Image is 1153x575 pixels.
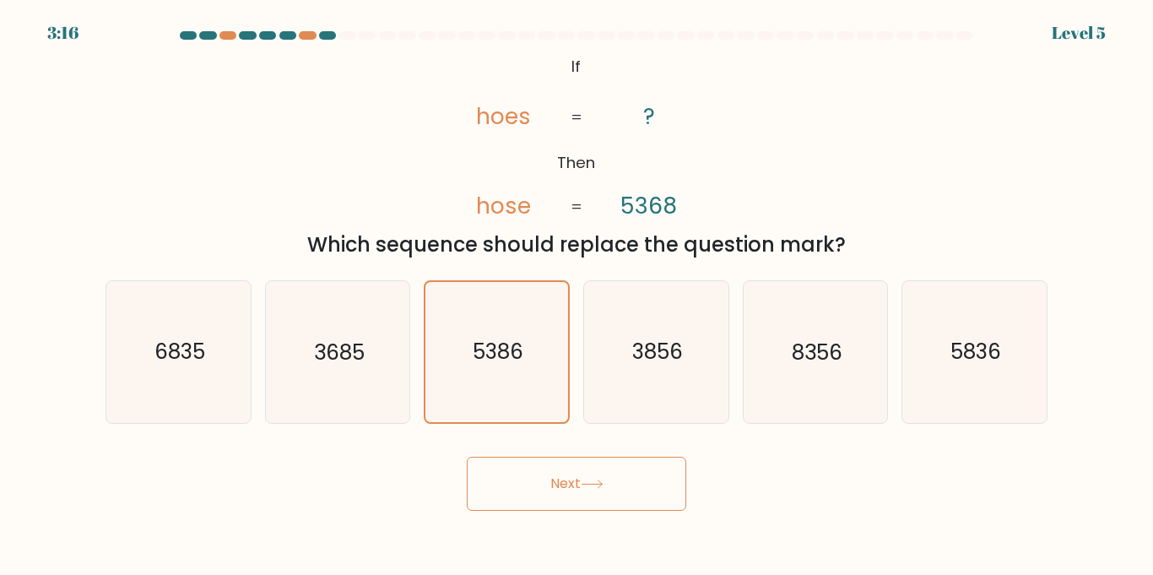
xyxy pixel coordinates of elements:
[473,337,523,366] text: 5386
[476,190,531,221] tspan: hose
[436,51,717,223] svg: @import url('[URL][DOMAIN_NAME]);
[950,337,1001,366] text: 5836
[571,196,582,217] tspan: =
[154,337,205,366] text: 6835
[557,152,595,173] tspan: Then
[571,56,581,77] tspan: If
[476,100,531,132] tspan: hoes
[1052,20,1106,46] div: Level 5
[632,337,683,366] text: 3856
[47,20,78,46] div: 3:16
[314,337,365,366] text: 3685
[621,190,678,221] tspan: 5368
[116,230,1037,260] div: Which sequence should replace the question mark?
[643,100,655,132] tspan: ?
[792,337,842,366] text: 8356
[571,106,582,127] tspan: =
[467,457,686,511] button: Next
